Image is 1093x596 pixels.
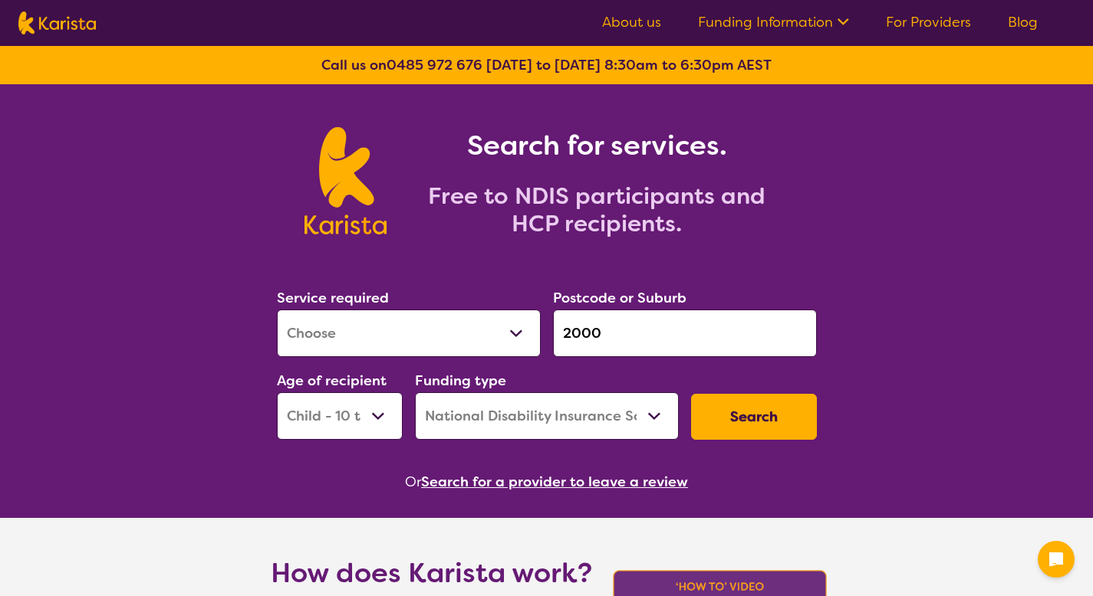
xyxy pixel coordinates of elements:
button: Search for a provider to leave a review [421,470,688,493]
a: For Providers [886,13,971,31]
h2: Free to NDIS participants and HCP recipients. [405,182,788,237]
img: Karista logo [305,127,387,234]
img: Karista logo [18,11,96,34]
h1: Search for services. [405,127,788,164]
a: 0485 972 676 [387,56,482,74]
a: About us [602,13,661,31]
a: Funding Information [698,13,849,31]
a: Blog [1008,13,1038,31]
label: Age of recipient [277,372,387,390]
h1: How does Karista work? [271,555,593,591]
span: Or [405,470,421,493]
b: Call us on [DATE] to [DATE] 8:30am to 6:30pm AEST [321,56,772,74]
input: Type [553,309,817,357]
label: Service required [277,289,389,307]
label: Postcode or Suburb [553,289,686,307]
button: Search [691,394,817,440]
label: Funding type [415,372,506,390]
